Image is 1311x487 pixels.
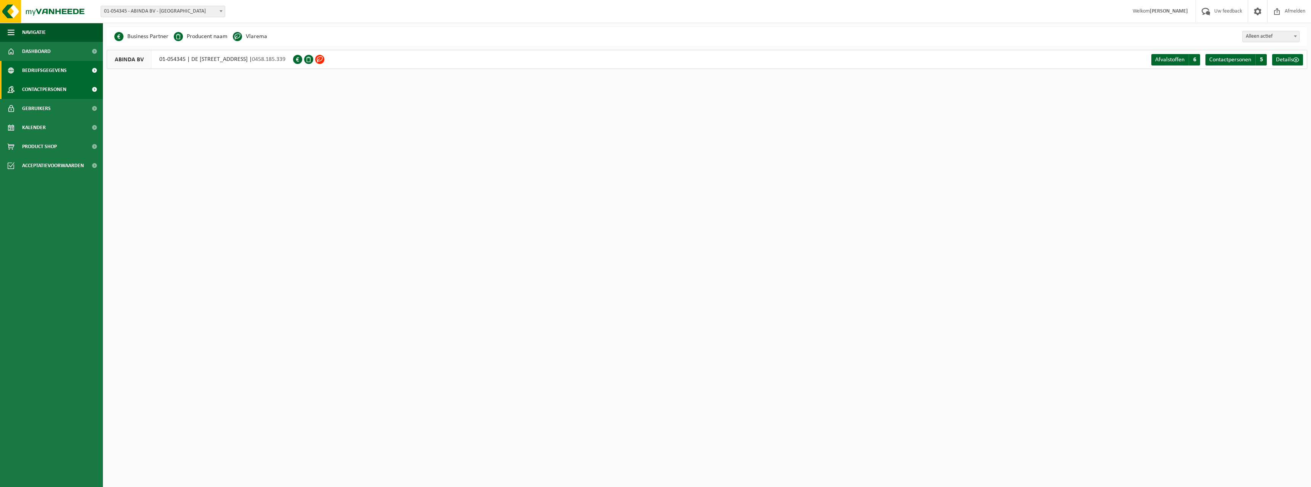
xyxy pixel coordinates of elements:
span: ABINDA BV [107,50,152,69]
span: 0458.185.339 [252,56,285,62]
span: 5 [1255,54,1267,65]
strong: [PERSON_NAME] [1150,8,1188,14]
span: 6 [1189,54,1200,65]
a: Details [1272,54,1303,65]
li: Business Partner [114,31,168,42]
a: Afvalstoffen 6 [1151,54,1200,65]
span: Contactpersonen [1209,57,1251,63]
span: Bedrijfsgegevens [22,61,67,80]
li: Vlarema [233,31,267,42]
div: 01-054345 | DE [STREET_ADDRESS] | [107,50,293,69]
span: Contactpersonen [22,80,66,99]
span: Alleen actief [1242,31,1300,42]
li: Producent naam [174,31,228,42]
a: Contactpersonen 5 [1205,54,1267,65]
span: Alleen actief [1243,31,1299,42]
span: Acceptatievoorwaarden [22,156,84,175]
span: Navigatie [22,23,46,42]
span: 01-054345 - ABINDA BV - RUDDERVOORDE [101,6,225,17]
span: Dashboard [22,42,51,61]
span: Gebruikers [22,99,51,118]
span: Details [1276,57,1293,63]
span: Kalender [22,118,46,137]
span: Product Shop [22,137,57,156]
span: Afvalstoffen [1155,57,1184,63]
